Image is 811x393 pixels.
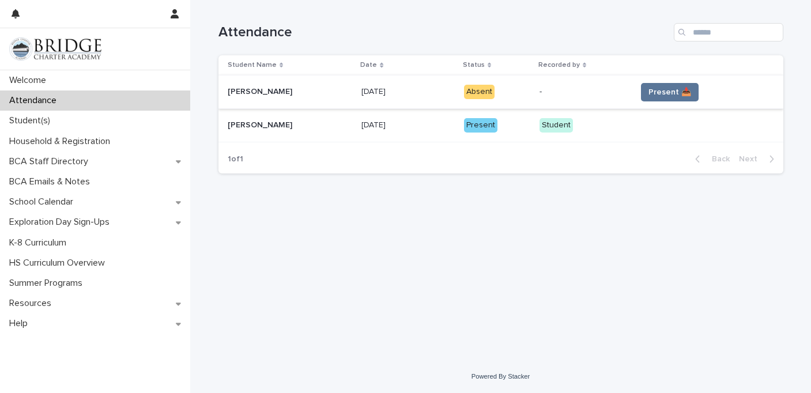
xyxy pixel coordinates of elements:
[739,155,764,163] span: Next
[228,118,295,130] p: [PERSON_NAME]
[9,37,101,61] img: V1C1m3IdTEidaUdm9Hs0
[5,258,114,269] p: HS Curriculum Overview
[538,59,580,71] p: Recorded by
[360,59,377,71] p: Date
[5,136,119,147] p: Household & Registration
[5,75,55,86] p: Welcome
[5,278,92,289] p: Summer Programs
[674,23,783,41] input: Search
[361,118,388,130] p: [DATE]
[228,85,295,97] p: [PERSON_NAME]
[686,154,734,164] button: Back
[218,24,669,41] h1: Attendance
[5,95,66,106] p: Attendance
[540,87,628,97] p: -
[218,145,252,173] p: 1 of 1
[463,59,485,71] p: Status
[5,176,99,187] p: BCA Emails & Notes
[5,217,119,228] p: Exploration Day Sign-Ups
[5,298,61,309] p: Resources
[705,155,730,163] span: Back
[5,318,37,329] p: Help
[361,85,388,97] p: [DATE]
[464,118,497,133] div: Present
[218,109,783,142] tr: [PERSON_NAME][PERSON_NAME] [DATE][DATE] PresentStudent
[228,59,277,71] p: Student Name
[5,156,97,167] p: BCA Staff Directory
[471,373,530,380] a: Powered By Stacker
[641,83,699,101] button: Present 📥
[5,237,76,248] p: K-8 Curriculum
[218,75,783,109] tr: [PERSON_NAME][PERSON_NAME] [DATE][DATE] Absent-Present 📥
[464,85,495,99] div: Absent
[734,154,783,164] button: Next
[648,86,691,98] span: Present 📥
[540,118,573,133] div: Student
[5,115,59,126] p: Student(s)
[5,197,82,207] p: School Calendar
